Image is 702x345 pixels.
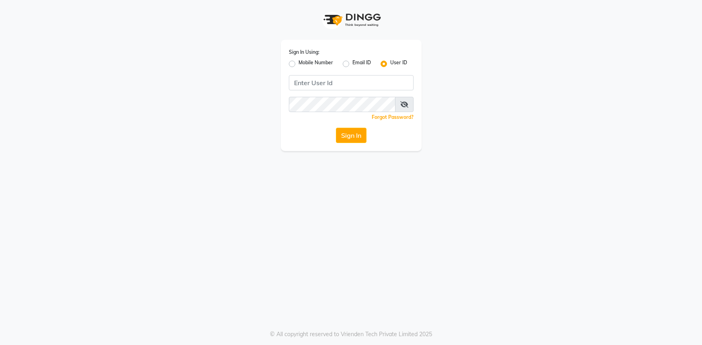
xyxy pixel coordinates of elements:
input: Username [289,75,414,90]
button: Sign In [336,128,366,143]
label: Sign In Using: [289,49,319,56]
input: Username [289,97,395,112]
label: Mobile Number [299,59,333,69]
label: User ID [390,59,407,69]
img: logo1.svg [319,8,383,32]
label: Email ID [352,59,371,69]
a: Forgot Password? [372,114,414,120]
